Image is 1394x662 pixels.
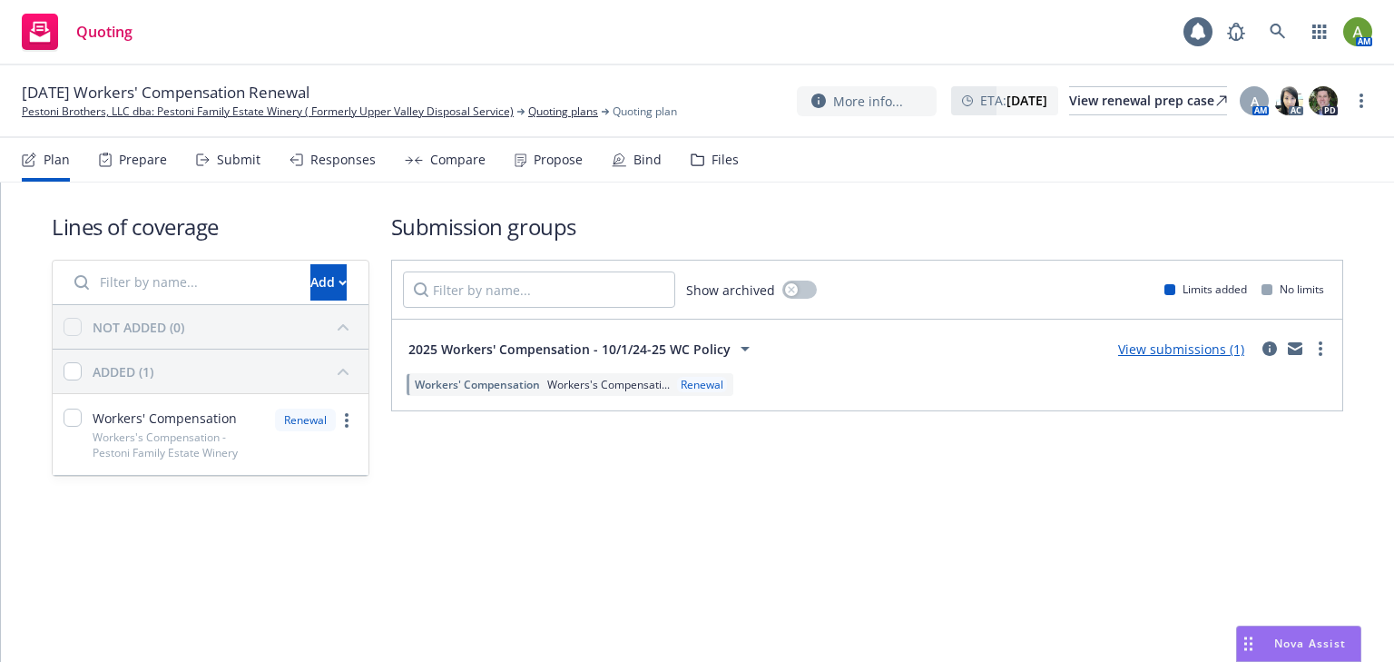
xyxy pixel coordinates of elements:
[1218,14,1254,50] a: Report a Bug
[1237,627,1260,661] div: Drag to move
[52,212,369,242] h1: Lines of coverage
[1118,341,1244,358] a: View submissions (1)
[1006,92,1047,109] strong: [DATE]
[22,104,514,120] a: Pestoni Brothers, LLC dba: Pestoni Family Estate Winery ( Formerly Upper Valley Disposal Service)
[1301,14,1338,50] a: Switch app
[310,264,347,301] button: Add
[1284,338,1306,360] a: mail
[310,153,376,167] div: Responses
[1164,282,1247,297] div: Limits added
[408,340,731,359] span: 2025 Workers' Compensation - 10/1/24-25 WC Policy
[391,212,1343,242] h1: Submission groups
[93,357,358,386] button: ADDED (1)
[22,82,309,104] span: [DATE] Workers' Compensation Renewal
[93,430,264,460] span: Workers's Compensation - Pestoni Family Estate Winery
[613,104,677,120] span: Quoting plan
[1261,282,1324,297] div: No limits
[93,362,153,381] div: ADDED (1)
[1274,86,1303,115] img: photo
[64,264,299,301] input: Filter by name...
[534,153,583,167] div: Propose
[712,153,739,167] div: Files
[44,153,70,167] div: Plan
[528,104,598,120] a: Quoting plans
[1236,626,1361,662] button: Nova Assist
[275,409,336,431] div: Renewal
[217,153,260,167] div: Submit
[1350,90,1372,112] a: more
[415,377,540,392] span: Workers' Compensation
[119,153,167,167] div: Prepare
[1069,86,1227,115] a: View renewal prep case
[15,6,140,57] a: Quoting
[833,92,903,111] span: More info...
[93,409,237,428] span: Workers' Compensation
[403,331,761,367] button: 2025 Workers' Compensation - 10/1/24-25 WC Policy
[430,153,486,167] div: Compare
[1069,87,1227,114] div: View renewal prep case
[336,410,358,431] a: more
[1310,338,1331,360] a: more
[980,91,1047,110] span: ETA :
[1251,92,1259,111] span: A
[1259,338,1281,360] a: circleInformation
[633,153,662,167] div: Bind
[797,86,937,116] button: More info...
[310,265,347,300] div: Add
[1260,14,1296,50] a: Search
[677,377,727,392] div: Renewal
[93,318,184,337] div: NOT ADDED (0)
[1274,636,1346,651] span: Nova Assist
[1309,86,1338,115] img: photo
[1343,17,1372,46] img: photo
[76,25,133,39] span: Quoting
[93,312,358,341] button: NOT ADDED (0)
[403,272,675,308] input: Filter by name...
[686,281,775,300] span: Show archived
[547,377,670,392] span: Workers's Compensati...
